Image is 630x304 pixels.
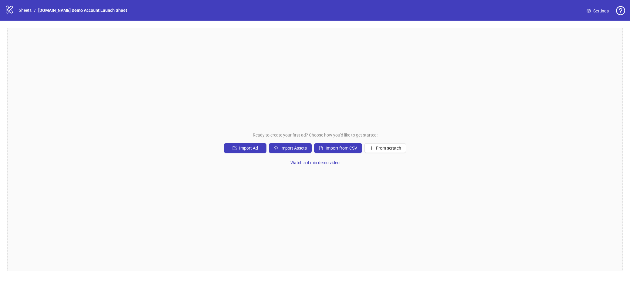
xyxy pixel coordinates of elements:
span: Import from CSV [326,146,357,150]
span: Watch a 4 min demo video [290,160,340,165]
span: Import Ad [239,146,258,150]
span: setting [587,9,591,13]
span: file-excel [319,146,323,150]
button: Import from CSV [314,143,362,153]
button: From scratch [364,143,406,153]
button: Import Assets [269,143,312,153]
span: From scratch [376,146,401,150]
a: [DOMAIN_NAME] Demo Account Launch Sheet [37,7,128,14]
a: Settings [582,6,614,16]
span: Import Assets [280,146,307,150]
button: Watch a 4 min demo video [286,158,344,167]
button: Import Ad [224,143,266,153]
span: Settings [593,8,609,14]
span: Ready to create your first ad? Choose how you'd like to get started: [253,132,378,138]
span: plus [369,146,374,150]
a: Sheets [18,7,33,14]
span: cloud-upload [274,146,278,150]
li: / [34,7,36,14]
span: question-circle [616,6,625,15]
span: import [232,146,237,150]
